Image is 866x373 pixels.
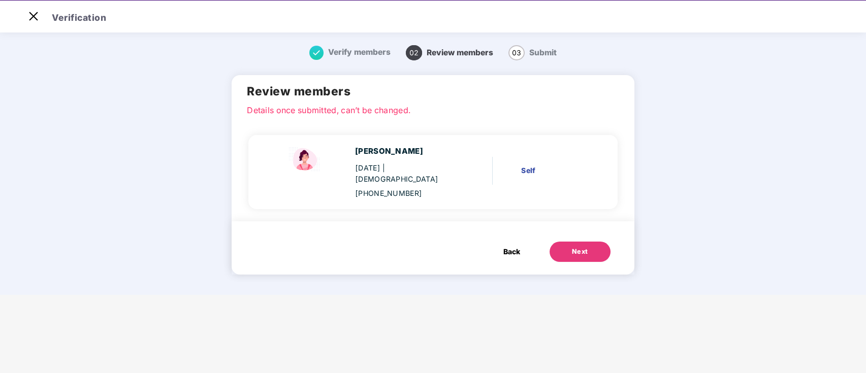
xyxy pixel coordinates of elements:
img: svg+xml;base64,PHN2ZyBpZD0iU3BvdXNlX2ljb24iIHhtbG5zPSJodHRwOi8vd3d3LnczLm9yZy8yMDAwL3N2ZyIgd2lkdG... [285,145,326,174]
div: Next [572,247,588,257]
span: 02 [406,45,422,60]
div: [PERSON_NAME] [355,145,454,157]
span: Review members [427,48,493,57]
p: Details once submitted, can’t be changed. [247,104,619,113]
span: Back [503,246,520,257]
div: [PHONE_NUMBER] [355,188,454,199]
span: 03 [508,45,525,60]
button: Next [550,242,611,262]
img: svg+xml;base64,PHN2ZyB4bWxucz0iaHR0cDovL3d3dy53My5vcmcvMjAwMC9zdmciIHdpZHRoPSIxNiIgaGVpZ2h0PSIxNi... [309,46,324,60]
span: | [DEMOGRAPHIC_DATA] [355,163,438,183]
button: Back [493,242,530,262]
div: Self [521,165,587,176]
span: Verify members [328,47,391,57]
h2: Review members [247,83,619,101]
span: Submit [529,48,557,57]
div: [DATE] [355,162,454,185]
